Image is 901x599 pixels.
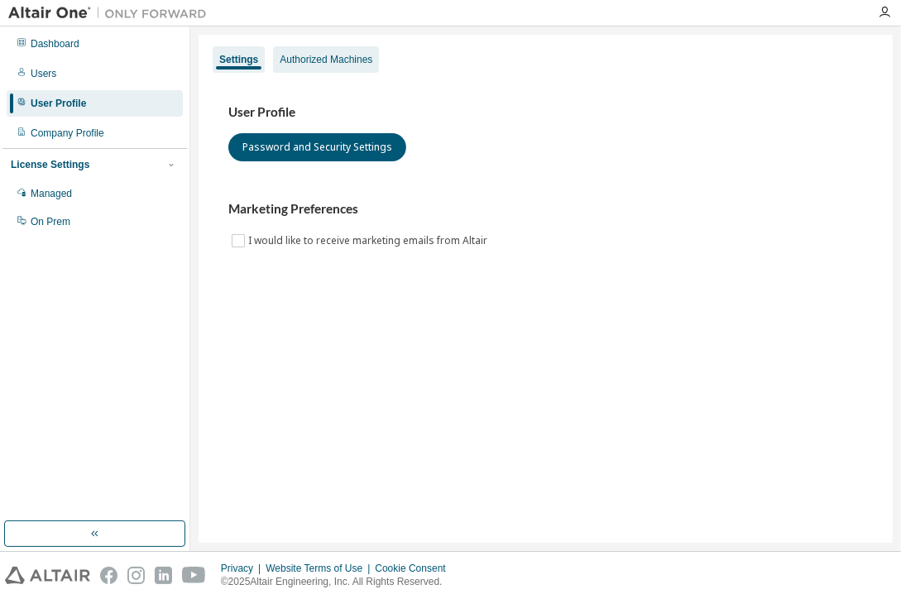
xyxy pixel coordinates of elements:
[31,37,79,50] div: Dashboard
[266,562,375,575] div: Website Terms of Use
[127,567,145,584] img: instagram.svg
[280,53,372,66] div: Authorized Machines
[100,567,117,584] img: facebook.svg
[228,104,863,121] h3: User Profile
[5,567,90,584] img: altair_logo.svg
[221,562,266,575] div: Privacy
[155,567,172,584] img: linkedin.svg
[228,201,863,218] h3: Marketing Preferences
[182,567,206,584] img: youtube.svg
[219,53,258,66] div: Settings
[8,5,215,22] img: Altair One
[11,158,89,171] div: License Settings
[31,67,56,80] div: Users
[375,562,455,575] div: Cookie Consent
[228,133,406,161] button: Password and Security Settings
[221,575,456,589] p: © 2025 Altair Engineering, Inc. All Rights Reserved.
[248,231,491,251] label: I would like to receive marketing emails from Altair
[31,127,104,140] div: Company Profile
[31,97,86,110] div: User Profile
[31,215,70,228] div: On Prem
[31,187,72,200] div: Managed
